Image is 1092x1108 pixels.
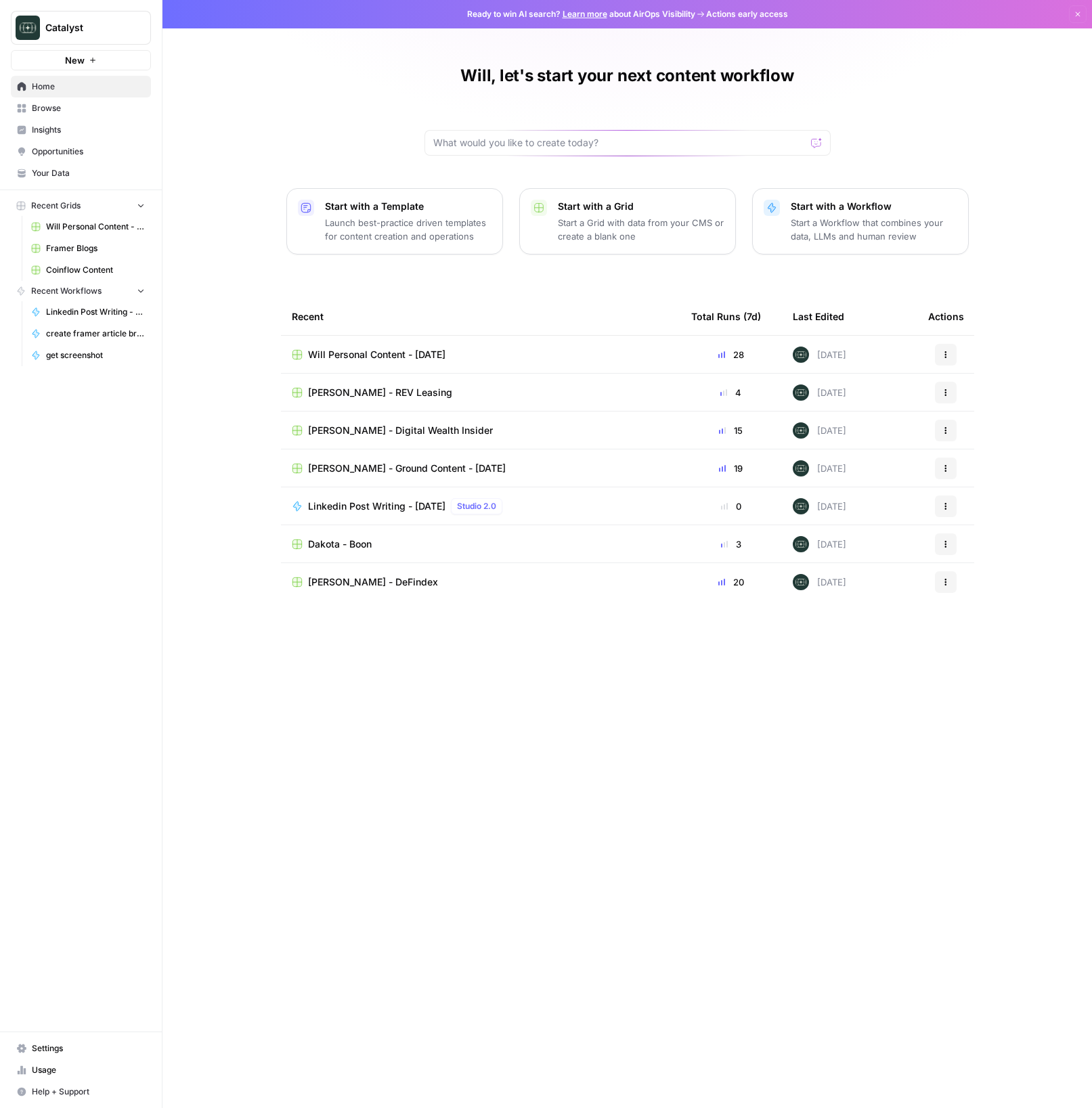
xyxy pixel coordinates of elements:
[793,574,846,590] div: [DATE]
[292,386,670,399] a: [PERSON_NAME] - REV Leasing
[793,422,846,439] div: [DATE]
[752,188,969,254] button: Start with a WorkflowStart a Workflow that combines your data, LLMs and human review
[308,348,445,361] span: Will Personal Content - [DATE]
[25,345,151,366] a: get screenshot
[46,306,145,318] span: Linkedin Post Writing - [DATE]
[691,386,771,399] div: 4
[292,575,670,589] a: [PERSON_NAME] - DeFindex
[791,200,957,213] p: Start with a Workflow
[793,347,809,363] img: lkqc6w5wqsmhugm7jkiokl0d6w4g
[32,1064,145,1076] span: Usage
[46,264,145,276] span: Coinflow Content
[32,1042,145,1055] span: Settings
[308,386,452,399] span: [PERSON_NAME] - REV Leasing
[308,500,445,513] span: Linkedin Post Writing - [DATE]
[793,298,844,335] div: Last Edited
[460,65,793,87] h1: Will, let's start your next content workflow
[46,242,145,254] span: Framer Blogs
[31,285,102,297] span: Recent Workflows
[65,53,85,67] span: New
[467,8,695,20] span: Ready to win AI search? about AirOps Visibility
[308,575,438,589] span: [PERSON_NAME] - DeFindex
[706,8,788,20] span: Actions early access
[325,200,492,213] p: Start with a Template
[292,298,670,335] div: Recent
[793,460,809,477] img: lkqc6w5wqsmhugm7jkiokl0d6w4g
[292,498,670,514] a: Linkedin Post Writing - [DATE]Studio 2.0
[691,424,771,437] div: 15
[325,216,492,243] p: Launch best-practice driven templates for content creation and operations
[793,498,846,514] div: [DATE]
[793,460,846,477] div: [DATE]
[45,21,127,35] span: Catalyst
[11,97,151,119] a: Browse
[11,50,151,70] button: New
[11,119,151,141] a: Insights
[25,301,151,323] a: Linkedin Post Writing - [DATE]
[793,536,846,552] div: [DATE]
[25,323,151,345] a: create framer article briefs
[32,81,145,93] span: Home
[519,188,736,254] button: Start with a GridStart a Grid with data from your CMS or create a blank one
[32,124,145,136] span: Insights
[11,141,151,162] a: Opportunities
[11,1059,151,1081] a: Usage
[16,16,40,40] img: Catalyst Logo
[793,384,809,401] img: lkqc6w5wqsmhugm7jkiokl0d6w4g
[292,424,670,437] a: [PERSON_NAME] - Digital Wealth Insider
[11,1081,151,1103] button: Help + Support
[292,348,670,361] a: Will Personal Content - [DATE]
[31,200,81,212] span: Recent Grids
[793,384,846,401] div: [DATE]
[691,462,771,475] div: 19
[457,500,496,512] span: Studio 2.0
[793,347,846,363] div: [DATE]
[11,162,151,184] a: Your Data
[32,167,145,179] span: Your Data
[46,328,145,340] span: create framer article briefs
[308,462,506,475] span: [PERSON_NAME] - Ground Content - [DATE]
[691,500,771,513] div: 0
[286,188,503,254] button: Start with a TemplateLaunch best-practice driven templates for content creation and operations
[558,216,724,243] p: Start a Grid with data from your CMS or create a blank one
[11,281,151,301] button: Recent Workflows
[793,498,809,514] img: lkqc6w5wqsmhugm7jkiokl0d6w4g
[691,575,771,589] div: 20
[793,422,809,439] img: lkqc6w5wqsmhugm7jkiokl0d6w4g
[32,146,145,158] span: Opportunities
[32,102,145,114] span: Browse
[433,136,806,150] input: What would you like to create today?
[25,216,151,238] a: Will Personal Content - [DATE]
[308,537,372,551] span: Dakota - Boon
[11,196,151,216] button: Recent Grids
[691,348,771,361] div: 28
[292,537,670,551] a: Dakota - Boon
[25,259,151,281] a: Coinflow Content
[928,298,964,335] div: Actions
[691,537,771,551] div: 3
[793,536,809,552] img: lkqc6w5wqsmhugm7jkiokl0d6w4g
[46,221,145,233] span: Will Personal Content - [DATE]
[25,238,151,259] a: Framer Blogs
[791,216,957,243] p: Start a Workflow that combines your data, LLMs and human review
[46,349,145,361] span: get screenshot
[11,11,151,45] button: Workspace: Catalyst
[11,76,151,97] a: Home
[308,424,493,437] span: [PERSON_NAME] - Digital Wealth Insider
[691,298,761,335] div: Total Runs (7d)
[11,1038,151,1059] a: Settings
[563,9,607,19] a: Learn more
[32,1086,145,1098] span: Help + Support
[292,462,670,475] a: [PERSON_NAME] - Ground Content - [DATE]
[558,200,724,213] p: Start with a Grid
[793,574,809,590] img: lkqc6w5wqsmhugm7jkiokl0d6w4g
